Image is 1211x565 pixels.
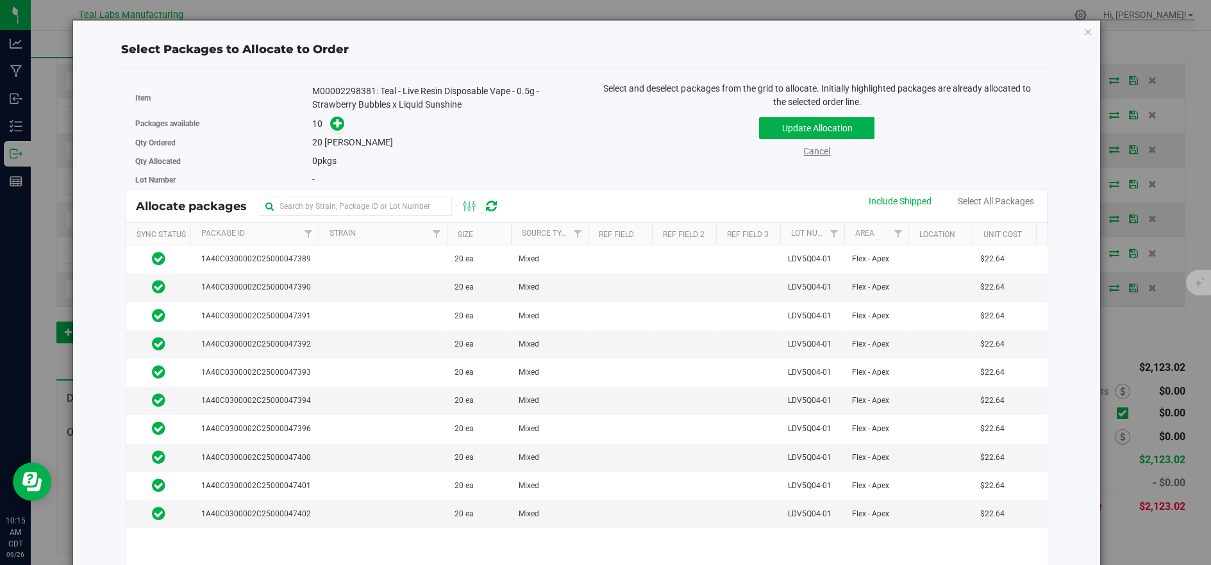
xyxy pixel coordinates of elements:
span: Mixed [519,395,539,407]
a: Select All Packages [958,196,1034,206]
span: $22.64 [980,338,1005,350]
span: $22.64 [980,366,1005,379]
span: In Sync [152,307,165,325]
span: $22.64 [980,253,1005,265]
span: Flex - Apex [852,395,889,407]
span: In Sync [152,448,165,466]
span: Mixed [519,452,539,464]
label: Item [135,92,312,104]
span: Mixed [519,281,539,293]
span: 1A40C0300002C25000047396 [197,423,311,435]
span: 1A40C0300002C25000047402 [197,508,311,520]
a: Area [855,229,874,238]
span: Mixed [519,366,539,379]
a: Strain [330,229,356,238]
a: Sync Status [137,230,186,239]
span: 10 [312,119,322,129]
span: 1A40C0300002C25000047391 [197,310,311,322]
span: LDV5Q04-01 [788,480,831,492]
a: Filter [426,223,447,245]
span: LDV5Q04-01 [788,508,831,520]
span: $22.64 [980,310,1005,322]
span: 20 ea [455,338,474,350]
span: 1A40C0300002C25000047394 [197,395,311,407]
span: 0 [312,156,317,166]
span: $22.64 [980,281,1005,293]
a: Filter [297,223,319,245]
span: Mixed [519,508,539,520]
a: Filter [567,223,588,245]
span: Mixed [519,423,539,435]
span: LDV5Q04-01 [788,281,831,293]
span: 20 ea [455,366,474,379]
span: Flex - Apex [852,338,889,350]
span: In Sync [152,278,165,296]
span: Mixed [519,338,539,350]
span: LDV5Q04-01 [788,338,831,350]
span: Flex - Apex [852,310,889,322]
a: Ref Field 2 [663,230,705,239]
span: LDV5Q04-01 [788,253,831,265]
span: 20 [312,137,322,147]
div: Select Packages to Allocate to Order [121,41,1052,58]
a: Package Id [201,229,245,238]
span: Flex - Apex [852,423,889,435]
button: Update Allocation [759,117,874,139]
label: Qty Ordered [135,137,312,149]
span: 20 ea [455,508,474,520]
span: 20 ea [455,423,474,435]
span: In Sync [152,391,165,409]
span: 1A40C0300002C25000047393 [197,366,311,379]
input: Search by Strain, Package ID or Lot Number [260,197,452,216]
span: $22.64 [980,395,1005,407]
span: LDV5Q04-01 [788,452,831,464]
span: - [312,174,315,184]
label: Lot Number [135,174,312,186]
span: 20 ea [455,253,474,265]
span: In Sync [152,250,165,268]
span: [PERSON_NAME] [324,137,393,147]
span: 20 ea [455,452,474,464]
span: $22.64 [980,452,1005,464]
span: In Sync [152,420,165,438]
span: 20 ea [455,281,474,293]
span: Flex - Apex [852,281,889,293]
span: Allocate packages [136,199,260,213]
label: Qty Allocated [135,156,312,167]
iframe: Resource center [13,463,51,501]
span: Mixed [519,480,539,492]
span: Mixed [519,310,539,322]
span: 20 ea [455,310,474,322]
label: Packages available [135,118,312,129]
a: Ref Field [599,230,634,239]
a: Cancel [803,146,830,156]
a: Source Type [522,229,571,238]
span: In Sync [152,335,165,353]
a: Ref Field 3 [727,230,769,239]
span: 1A40C0300002C25000047401 [197,480,311,492]
span: 20 ea [455,395,474,407]
a: Filter [887,223,908,245]
span: 20 ea [455,480,474,492]
span: Flex - Apex [852,452,889,464]
div: M00002298381: Teal - Live Resin Disposable Vape - 0.5g - Strawberry Bubbles x Liquid Sunshine [312,85,577,111]
span: LDV5Q04-01 [788,366,831,379]
span: LDV5Q04-01 [788,423,831,435]
span: Mixed [519,253,539,265]
span: $22.64 [980,480,1005,492]
a: Unit Cost [983,230,1022,239]
span: Flex - Apex [852,253,889,265]
span: In Sync [152,505,165,523]
div: Include Shipped [869,195,931,208]
span: LDV5Q04-01 [788,310,831,322]
span: 1A40C0300002C25000047390 [197,281,311,293]
span: pkgs [312,156,337,166]
span: Flex - Apex [852,508,889,520]
a: Filter [823,223,844,245]
span: 1A40C0300002C25000047400 [197,452,311,464]
span: Flex - Apex [852,480,889,492]
a: Lot Number [791,229,837,238]
span: In Sync [152,477,165,495]
span: $22.64 [980,508,1005,520]
a: Size [458,230,473,239]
